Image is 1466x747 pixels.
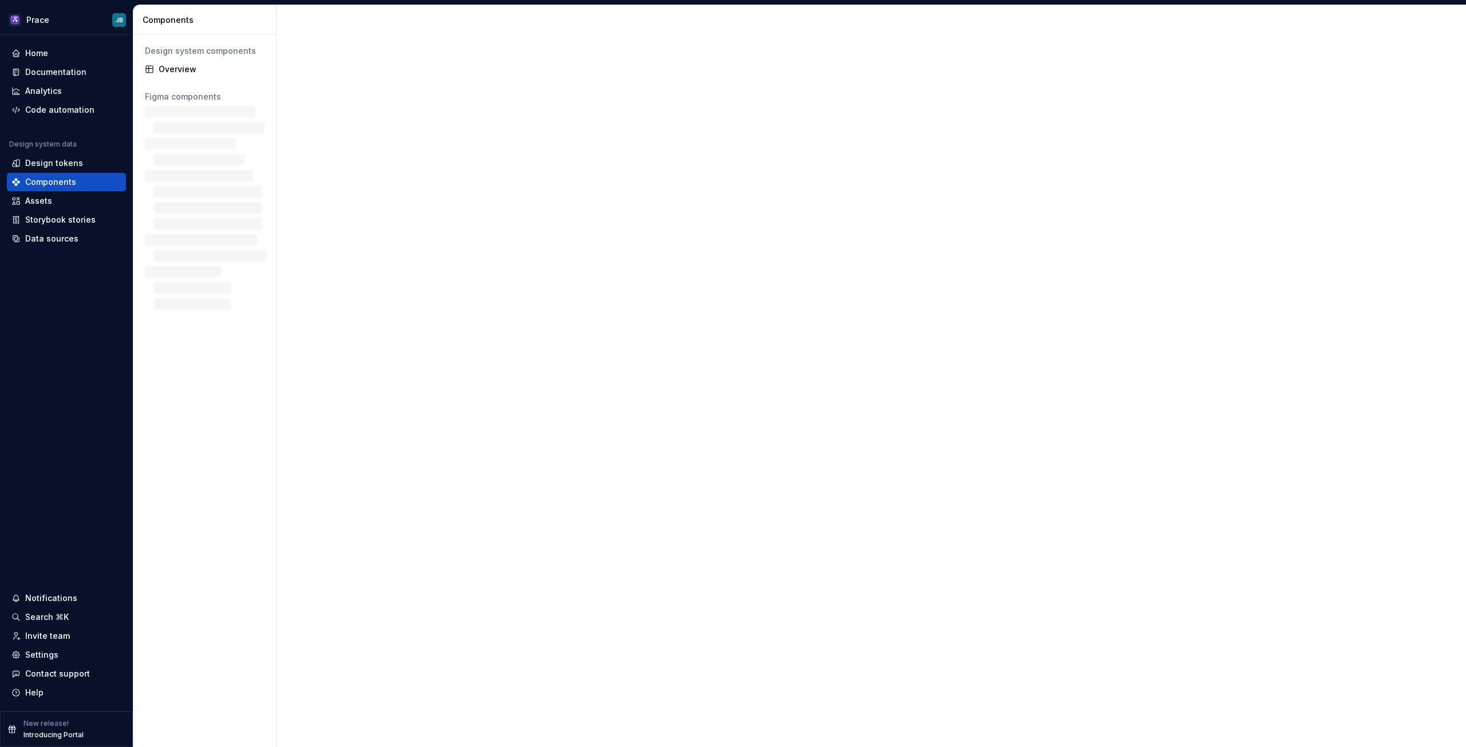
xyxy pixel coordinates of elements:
a: Overview [140,60,269,78]
a: Storybook stories [7,211,126,229]
div: Assets [25,195,52,207]
div: Design system data [9,140,77,149]
div: Storybook stories [25,214,96,226]
a: Settings [7,646,126,664]
div: Design tokens [25,157,83,169]
a: Home [7,44,126,62]
div: Overview [159,64,265,75]
div: Contact support [25,668,90,679]
div: Components [143,14,271,26]
a: Assets [7,192,126,210]
div: Data sources [25,233,78,244]
button: Contact support [7,665,126,683]
div: Invite team [25,630,70,642]
p: Introducing Portal [23,730,84,740]
a: Data sources [7,230,126,248]
div: Home [25,48,48,59]
p: New release! [23,719,69,728]
a: Components [7,173,126,191]
button: Notifications [7,589,126,607]
div: Search ⌘K [25,611,69,623]
div: Figma components [145,91,265,102]
div: Code automation [25,104,94,116]
div: Design system components [145,45,265,57]
div: JB [116,15,123,25]
a: Documentation [7,63,126,81]
a: Design tokens [7,154,126,172]
a: Analytics [7,82,126,100]
button: Search ⌘K [7,608,126,626]
div: Settings [25,649,58,661]
div: Help [25,687,44,698]
button: PraceJB [2,7,131,32]
div: Notifications [25,592,77,604]
div: Analytics [25,85,62,97]
div: Prace [26,14,49,26]
a: Invite team [7,627,126,645]
img: 63932fde-23f0-455f-9474-7c6a8a4930cd.png [8,13,22,27]
a: Code automation [7,101,126,119]
div: Documentation [25,66,86,78]
div: Components [25,176,76,188]
button: Help [7,683,126,702]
